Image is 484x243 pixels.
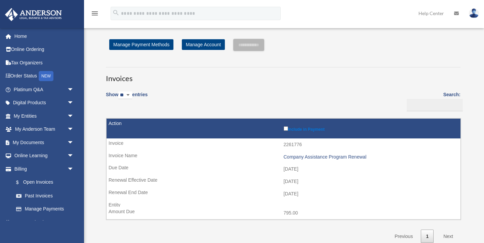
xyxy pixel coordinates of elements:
[284,154,457,160] div: Company Assistance Program Renewal
[5,43,84,56] a: Online Ordering
[407,99,463,112] input: Search:
[5,29,84,43] a: Home
[5,96,84,110] a: Digital Productsarrow_drop_down
[5,56,84,69] a: Tax Organizers
[107,207,460,220] td: 795.00
[91,12,99,17] a: menu
[469,8,479,18] img: User Pic
[404,90,460,111] label: Search:
[5,123,84,136] a: My Anderson Teamarrow_drop_down
[5,216,84,229] a: Events Calendar
[106,90,148,106] label: Show entries
[9,202,81,216] a: Manage Payments
[284,126,288,131] input: Include in Payment
[67,83,81,97] span: arrow_drop_down
[107,138,460,151] td: 2261776
[5,162,81,176] a: Billingarrow_drop_down
[5,136,84,149] a: My Documentsarrow_drop_down
[109,39,173,50] a: Manage Payment Methods
[67,123,81,136] span: arrow_drop_down
[5,69,84,83] a: Order StatusNEW
[5,149,84,163] a: Online Learningarrow_drop_down
[91,9,99,17] i: menu
[67,162,81,176] span: arrow_drop_down
[112,9,120,16] i: search
[118,92,132,99] select: Showentries
[107,188,460,200] td: [DATE]
[67,109,81,123] span: arrow_drop_down
[3,8,64,21] img: Anderson Advisors Platinum Portal
[67,136,81,149] span: arrow_drop_down
[67,96,81,110] span: arrow_drop_down
[67,149,81,163] span: arrow_drop_down
[9,176,77,189] a: $Open Invoices
[182,39,225,50] a: Manage Account
[39,71,53,81] div: NEW
[107,175,460,188] td: [DATE]
[107,163,460,176] td: [DATE]
[20,178,23,187] span: $
[106,67,460,84] h3: Invoices
[284,125,457,132] label: Include in Payment
[9,189,81,202] a: Past Invoices
[5,83,84,96] a: Platinum Q&Aarrow_drop_down
[5,109,84,123] a: My Entitiesarrow_drop_down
